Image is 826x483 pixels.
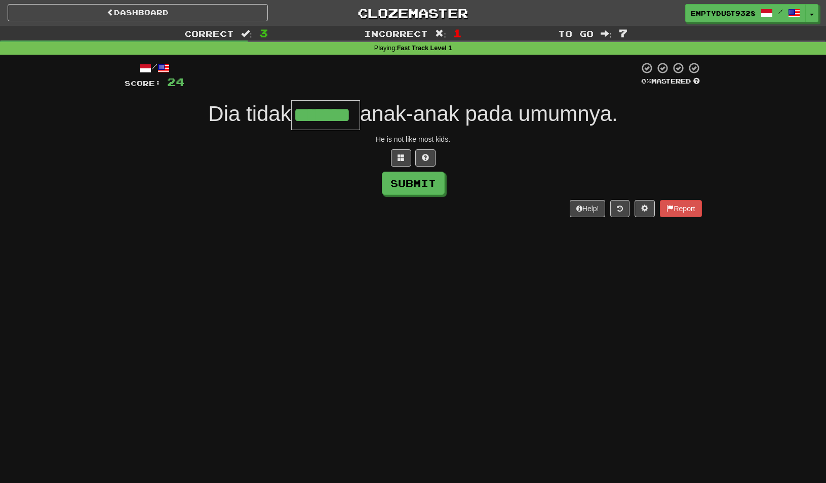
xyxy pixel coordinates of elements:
[691,9,756,18] span: EmptyDust9328
[685,4,806,22] a: EmptyDust9328 /
[639,77,702,86] div: Mastered
[125,62,184,74] div: /
[641,77,651,85] span: 0 %
[660,200,701,217] button: Report
[601,29,612,38] span: :
[167,75,184,88] span: 24
[435,29,446,38] span: :
[125,79,161,88] span: Score:
[184,28,234,38] span: Correct
[364,28,428,38] span: Incorrect
[125,134,702,144] div: He is not like most kids.
[8,4,268,21] a: Dashboard
[570,200,606,217] button: Help!
[610,200,630,217] button: Round history (alt+y)
[382,172,445,195] button: Submit
[241,29,252,38] span: :
[619,27,627,39] span: 7
[415,149,436,167] button: Single letter hint - you only get 1 per sentence and score half the points! alt+h
[360,102,618,126] span: anak-anak pada umumnya.
[391,149,411,167] button: Switch sentence to multiple choice alt+p
[397,45,452,52] strong: Fast Track Level 1
[778,8,783,15] span: /
[453,27,462,39] span: 1
[283,4,543,22] a: Clozemaster
[259,27,268,39] span: 3
[208,102,291,126] span: Dia tidak
[558,28,594,38] span: To go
